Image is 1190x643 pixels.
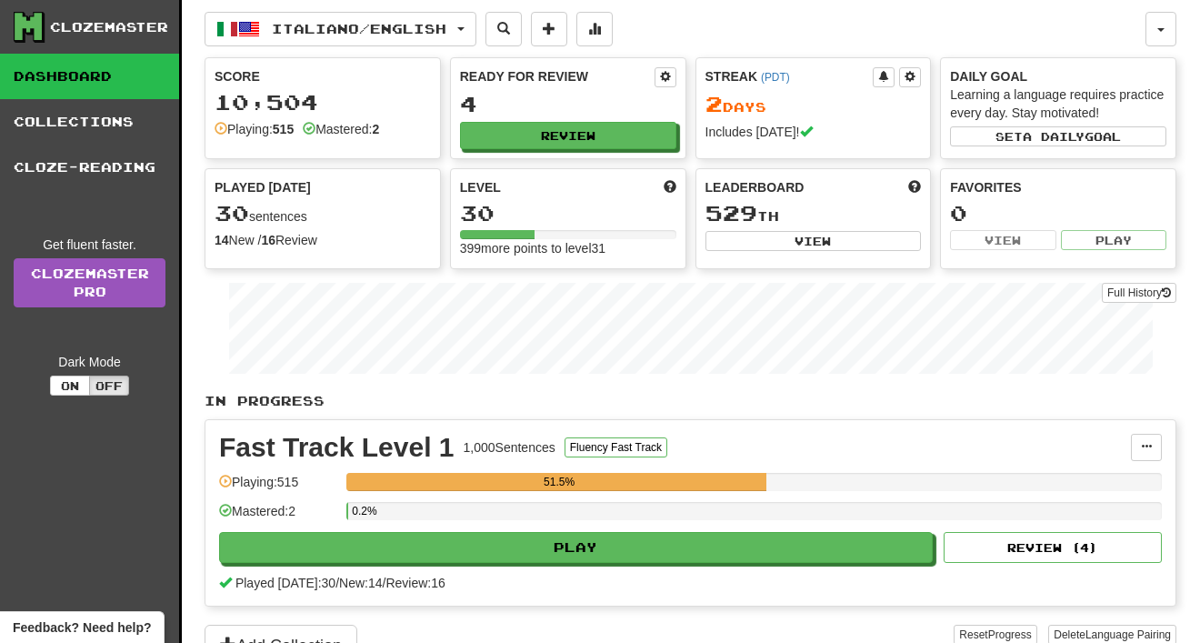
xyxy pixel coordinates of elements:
div: Daily Goal [950,67,1166,85]
div: sentences [215,202,431,226]
span: a daily [1023,130,1085,143]
span: Italiano / English [272,21,446,36]
button: Add sentence to collection [531,12,567,46]
button: Full History [1102,283,1176,303]
span: Language Pairing [1085,628,1171,641]
div: New / Review [215,231,431,249]
button: Play [1061,230,1166,250]
a: ClozemasterPro [14,258,165,307]
span: / [383,576,386,590]
div: 51.5% [352,473,766,491]
div: Score [215,67,431,85]
div: Mastered: [303,120,379,138]
div: th [705,202,922,226]
p: In Progress [205,392,1176,410]
div: 1,000 Sentences [464,438,555,457]
span: This week in points, UTC [908,178,921,196]
button: Play [219,532,933,563]
div: Fast Track Level 1 [219,434,455,461]
div: Learning a language requires practice every day. Stay motivated! [950,85,1166,122]
div: 399 more points to level 31 [460,239,676,257]
strong: 14 [215,233,229,247]
span: Level [460,178,501,196]
div: Mastered: 2 [219,502,337,532]
div: Favorites [950,178,1166,196]
span: Leaderboard [705,178,805,196]
div: 30 [460,202,676,225]
strong: 16 [261,233,275,247]
strong: 515 [273,122,294,136]
span: 529 [705,200,757,226]
button: View [705,231,922,251]
button: Seta dailygoal [950,126,1166,146]
span: Played [DATE] [215,178,311,196]
div: 10,504 [215,91,431,114]
span: Played [DATE]: 30 [235,576,335,590]
button: Fluency Fast Track [565,437,667,457]
div: Dark Mode [14,353,165,371]
div: Playing: 515 [219,473,337,503]
span: 2 [705,91,723,116]
span: Progress [988,628,1032,641]
div: 0 [950,202,1166,225]
span: New: 14 [339,576,382,590]
div: Day s [705,93,922,116]
button: Review (4) [944,532,1162,563]
button: Italiano/English [205,12,476,46]
span: / [335,576,339,590]
button: Search sentences [485,12,522,46]
button: Review [460,122,676,149]
div: Clozemaster [50,18,168,36]
div: 4 [460,93,676,116]
div: Streak [705,67,874,85]
span: 30 [215,200,249,226]
span: Score more points to level up [664,178,676,196]
div: Playing: [215,120,294,138]
button: Off [89,376,129,396]
span: Open feedback widget [13,618,151,637]
button: More stats [576,12,613,46]
div: Ready for Review [460,67,655,85]
a: (PDT) [761,71,790,84]
span: Review: 16 [385,576,445,590]
strong: 2 [372,122,379,136]
div: Includes [DATE]! [705,123,922,141]
button: On [50,376,90,396]
div: Get fluent faster. [14,236,165,254]
button: View [950,230,1055,250]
